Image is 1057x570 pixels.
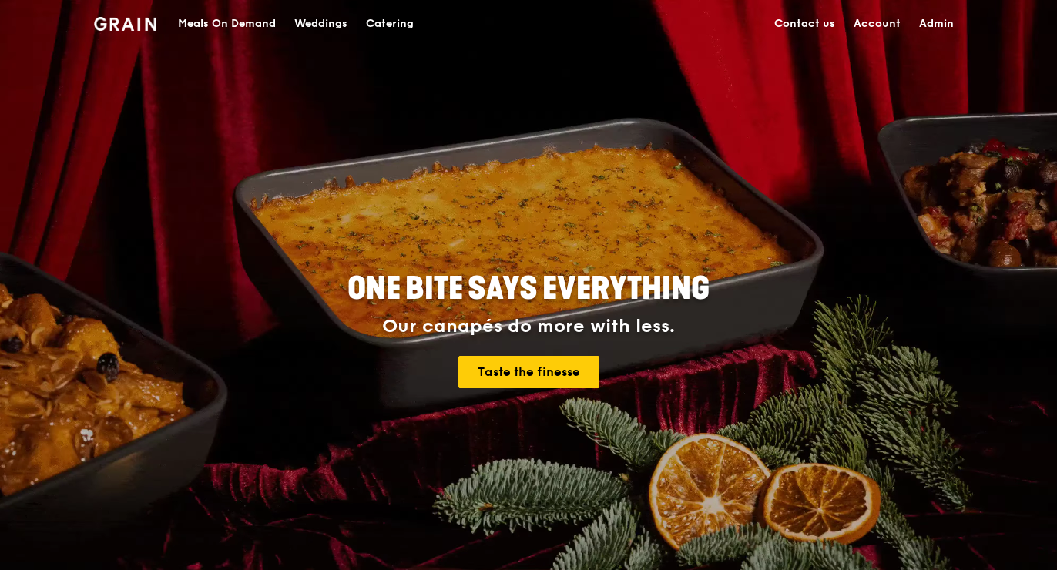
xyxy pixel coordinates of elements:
a: Account [844,1,910,47]
a: Taste the finesse [458,356,599,388]
span: ONE BITE SAYS EVERYTHING [347,270,710,307]
a: Weddings [285,1,357,47]
a: Contact us [765,1,844,47]
div: Weddings [294,1,347,47]
div: Catering [366,1,414,47]
div: Our canapés do more with less. [251,316,806,337]
div: Meals On Demand [178,1,276,47]
img: Grain [94,17,156,31]
a: Admin [910,1,963,47]
a: Catering [357,1,423,47]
